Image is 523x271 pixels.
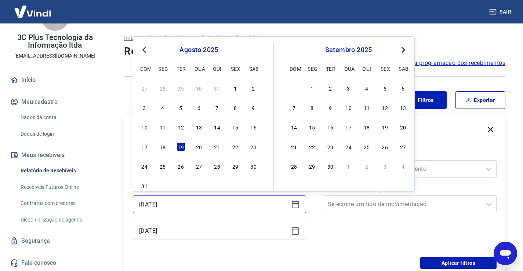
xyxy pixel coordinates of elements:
[195,103,203,112] div: Choose quarta-feira, 6 de agosto de 2025
[326,162,335,171] div: Choose terça-feira, 30 de setembro de 2025
[344,84,353,92] div: Choose quarta-feira, 3 de setembro de 2025
[381,103,389,112] div: Choose sexta-feira, 12 de setembro de 2025
[290,162,298,171] div: Choose domingo, 28 de setembro de 2025
[362,103,371,112] div: Choose quinta-feira, 11 de setembro de 2025
[213,162,222,171] div: Choose quinta-feira, 28 de agosto de 2025
[381,142,389,151] div: Choose sexta-feira, 26 de setembro de 2025
[344,103,353,112] div: Choose quarta-feira, 10 de setembro de 2025
[213,84,222,92] div: Choose quinta-feira, 31 de julho de 2025
[326,84,335,92] div: Choose terça-feira, 2 de setembro de 2025
[177,162,185,171] div: Choose terça-feira, 26 de agosto de 2025
[308,103,316,112] div: Choose segunda-feira, 8 de setembro de 2025
[14,52,95,60] p: [EMAIL_ADDRESS][DOMAIN_NAME]
[231,122,240,131] div: Choose sexta-feira, 15 de agosto de 2025
[344,122,353,131] div: Choose quarta-feira, 17 de setembro de 2025
[18,180,101,195] a: Recebíveis Futuros Online
[195,84,203,92] div: Choose quarta-feira, 30 de julho de 2025
[9,0,57,23] img: Vindi
[140,45,149,54] button: Previous Month
[9,72,101,88] a: Início
[399,122,407,131] div: Choose sábado, 20 de setembro de 2025
[362,122,371,131] div: Choose quinta-feira, 18 de setembro de 2025
[139,199,288,210] input: Data inicial
[213,181,222,190] div: Choose quinta-feira, 4 de setembro de 2025
[195,162,203,171] div: Choose quarta-feira, 27 de agosto de 2025
[9,94,101,110] button: Meu cadastro
[177,122,185,131] div: Choose terça-feira, 12 de agosto de 2025
[158,181,167,190] div: Choose segunda-feira, 1 de setembro de 2025
[231,64,240,73] div: sex
[177,64,185,73] div: ter
[139,45,259,54] div: agosto 2025
[177,142,185,151] div: Choose terça-feira, 19 de agosto de 2025
[231,142,240,151] div: Choose sexta-feira, 22 de agosto de 2025
[290,84,298,92] div: Choose domingo, 31 de agosto de 2025
[362,64,371,73] div: qui
[18,163,101,178] a: Relatório de Recebíveis
[290,122,298,131] div: Choose domingo, 14 de setembro de 2025
[399,45,408,54] button: Next Month
[213,122,222,131] div: Choose quinta-feira, 14 de agosto de 2025
[308,84,316,92] div: Choose segunda-feira, 1 de setembro de 2025
[397,91,447,109] button: Filtros
[326,142,335,151] div: Choose terça-feira, 23 de setembro de 2025
[177,103,185,112] div: Choose terça-feira, 5 de agosto de 2025
[195,64,203,73] div: qua
[231,162,240,171] div: Choose sexta-feira, 29 de agosto de 2025
[326,64,335,73] div: ter
[249,122,258,131] div: Choose sábado, 16 de agosto de 2025
[231,181,240,190] div: Choose sexta-feira, 5 de setembro de 2025
[148,34,193,43] a: Meus Recebíveis
[420,257,497,269] button: Aplicar filtros
[231,84,240,92] div: Choose sexta-feira, 1 de agosto de 2025
[308,64,316,73] div: seg
[18,196,101,211] a: Contratos com credores
[139,83,259,191] div: month 2025-08
[455,91,505,109] button: Exportar
[399,162,407,171] div: Choose sábado, 4 de outubro de 2025
[158,84,167,92] div: Choose segunda-feira, 28 de julho de 2025
[354,59,505,67] a: Saiba como funciona a programação dos recebimentos
[326,122,335,131] div: Choose terça-feira, 16 de setembro de 2025
[195,122,203,131] div: Choose quarta-feira, 13 de agosto de 2025
[288,83,408,171] div: month 2025-09
[399,103,407,112] div: Choose sábado, 13 de setembro de 2025
[18,110,101,125] a: Dados da conta
[196,34,199,43] p: /
[399,142,407,151] div: Choose sábado, 27 de setembro de 2025
[140,122,149,131] div: Choose domingo, 10 de agosto de 2025
[344,64,353,73] div: qua
[9,255,101,271] a: Fale conosco
[288,45,408,54] div: setembro 2025
[158,162,167,171] div: Choose segunda-feira, 25 de agosto de 2025
[140,142,149,151] div: Choose domingo, 17 de agosto de 2025
[195,142,203,151] div: Choose quarta-feira, 20 de agosto de 2025
[140,181,149,190] div: Choose domingo, 31 de agosto de 2025
[139,225,288,236] input: Data final
[231,103,240,112] div: Choose sexta-feira, 8 de agosto de 2025
[213,64,222,73] div: qui
[381,64,389,73] div: sex
[18,212,101,227] a: Disponibilização de agenda
[249,64,258,73] div: sab
[158,64,167,73] div: seg
[124,34,139,43] a: Início
[158,103,167,112] div: Choose segunda-feira, 4 de agosto de 2025
[140,162,149,171] div: Choose domingo, 24 de agosto de 2025
[158,142,167,151] div: Choose segunda-feira, 18 de agosto de 2025
[290,103,298,112] div: Choose domingo, 7 de setembro de 2025
[213,142,222,151] div: Choose quinta-feira, 21 de agosto de 2025
[213,103,222,112] div: Choose quinta-feira, 7 de agosto de 2025
[362,142,371,151] div: Choose quinta-feira, 25 de setembro de 2025
[195,181,203,190] div: Choose quarta-feira, 3 de setembro de 2025
[362,162,371,171] div: Choose quinta-feira, 2 de outubro de 2025
[124,44,505,59] h4: Relatório de Recebíveis
[158,122,167,131] div: Choose segunda-feira, 11 de agosto de 2025
[399,84,407,92] div: Choose sábado, 6 de setembro de 2025
[249,142,258,151] div: Choose sábado, 23 de agosto de 2025
[308,162,316,171] div: Choose segunda-feira, 29 de setembro de 2025
[201,34,265,43] p: Relatório de Recebíveis
[177,181,185,190] div: Choose terça-feira, 2 de setembro de 2025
